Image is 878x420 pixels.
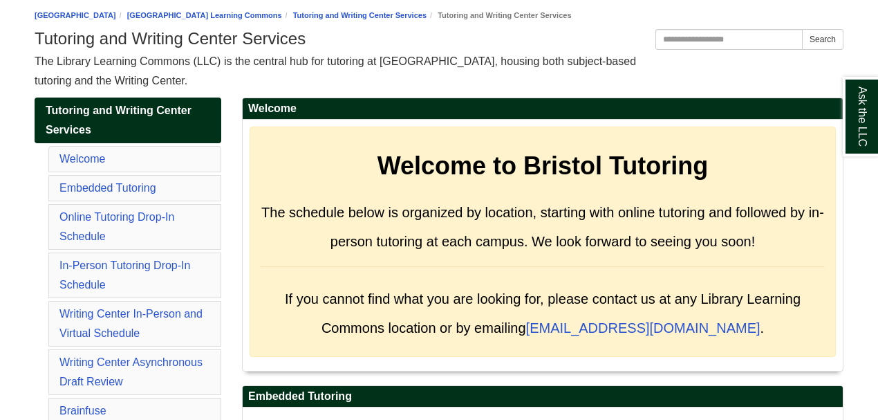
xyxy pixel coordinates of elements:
[59,153,105,165] a: Welcome
[35,29,843,48] h1: Tutoring and Writing Center Services
[59,308,203,339] a: Writing Center In-Person and Virtual Schedule
[802,29,843,50] button: Search
[59,182,156,194] a: Embedded Tutoring
[35,11,116,19] a: [GEOGRAPHIC_DATA]
[59,259,190,291] a: In-Person Tutoring Drop-In Schedule
[243,98,843,120] h2: Welcome
[35,9,843,22] nav: breadcrumb
[526,320,760,336] a: [EMAIL_ADDRESS][DOMAIN_NAME]
[243,386,843,408] h2: Embedded Tutoring
[46,104,192,136] span: Tutoring and Writing Center Services
[59,405,106,417] a: Brainfuse
[59,211,174,242] a: Online Tutoring Drop-In Schedule
[427,9,571,22] li: Tutoring and Writing Center Services
[285,291,801,336] span: If you cannot find what you are looking for, please contact us at any Library Learning Commons lo...
[35,55,636,86] span: The Library Learning Commons (LLC) is the central hub for tutoring at [GEOGRAPHIC_DATA], housing ...
[377,152,709,180] strong: Welcome to Bristol Tutoring
[293,11,427,19] a: Tutoring and Writing Center Services
[261,205,824,249] span: The schedule below is organized by location, starting with online tutoring and followed by in-per...
[35,98,221,143] a: Tutoring and Writing Center Services
[127,11,282,19] a: [GEOGRAPHIC_DATA] Learning Commons
[59,356,203,387] a: Writing Center Asynchronous Draft Review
